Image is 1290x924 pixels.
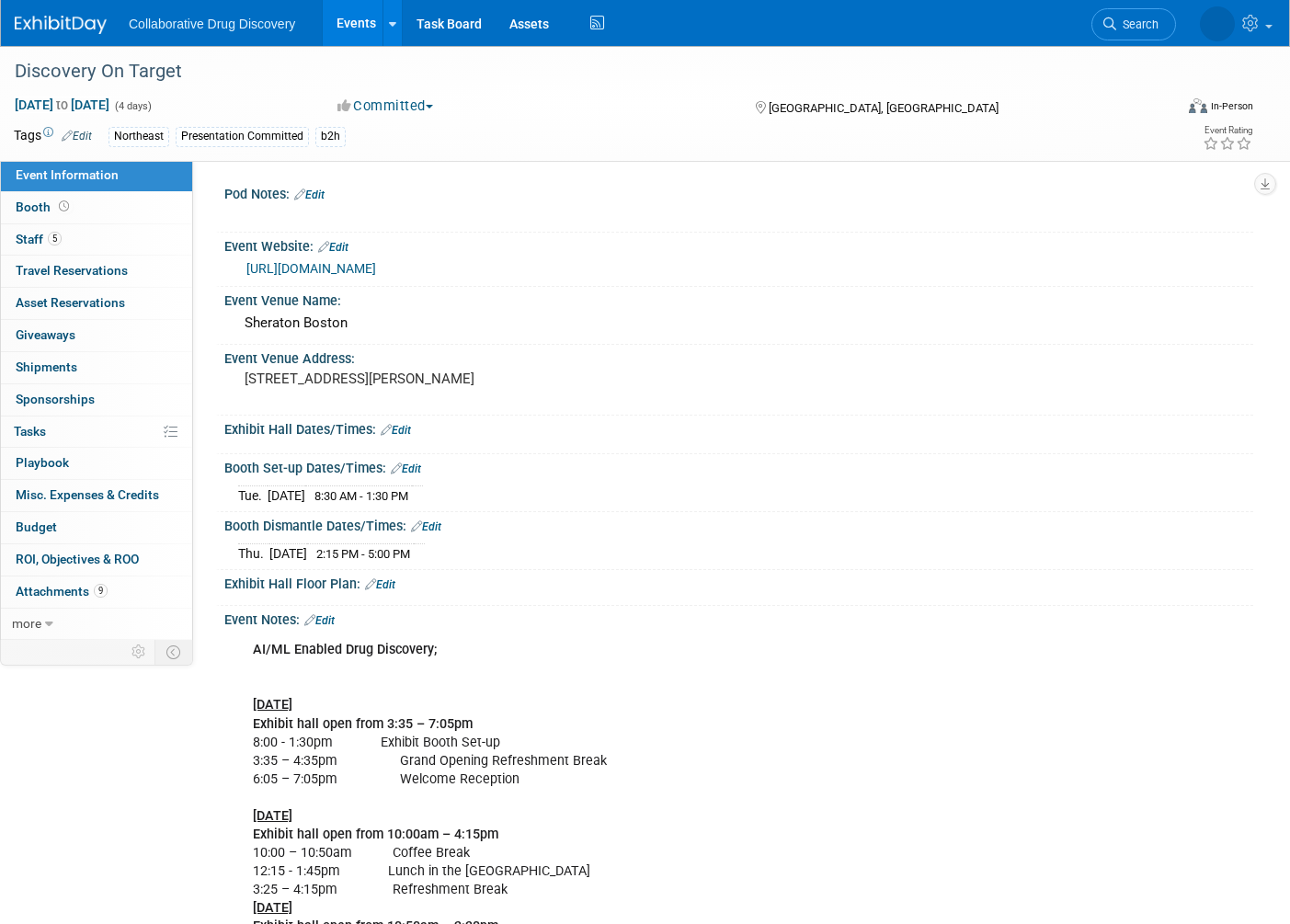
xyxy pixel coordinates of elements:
[16,359,77,374] span: Shipments
[1,448,192,479] a: Playbook
[14,126,92,147] td: Tags
[253,642,437,657] b: AI/ML Enabled Drug Discovery;
[16,200,73,214] span: Booth
[16,392,95,406] span: Sponsorships
[1189,98,1207,113] img: Format-Inperson.png
[268,485,305,505] td: [DATE]
[381,424,411,437] a: Edit
[769,101,999,115] span: [GEOGRAPHIC_DATA], [GEOGRAPHIC_DATA]
[318,241,348,254] a: Edit
[224,416,1253,439] div: Exhibit Hall Dates/Times:
[365,578,395,591] a: Edit
[253,697,292,713] u: [DATE]
[1069,96,1253,123] div: Event Format
[315,127,346,146] div: b2h
[1,224,192,256] a: Staff5
[1200,6,1235,41] img: Ralf Felsner
[253,827,260,842] b: E
[1,256,192,287] a: Travel Reservations
[238,543,269,563] td: Thu.
[260,827,498,842] b: xhibit hall open from 10:00am – 4:15pm
[16,455,69,470] span: Playbook
[12,616,41,631] span: more
[253,716,473,732] b: Exhibit hall open from 3:35 – 7:05pm
[269,543,307,563] td: [DATE]
[16,295,125,310] span: Asset Reservations
[16,552,139,566] span: ROI, Objectives & ROO
[411,520,441,533] a: Edit
[1,609,192,640] a: more
[245,371,633,387] pre: [STREET_ADDRESS][PERSON_NAME]
[224,512,1253,536] div: Booth Dismantle Dates/Times:
[14,97,110,113] span: [DATE] [DATE]
[316,547,410,561] span: 2:15 PM - 5:00 PM
[1,576,192,608] a: Attachments9
[94,584,108,598] span: 9
[16,232,62,246] span: Staff
[8,55,1147,88] div: Discovery On Target
[224,287,1253,310] div: Event Venue Name:
[238,309,1239,337] div: Sheraton Boston
[1,512,192,543] a: Budget
[14,424,46,439] span: Tasks
[1,416,192,448] a: Tasks
[123,640,155,664] td: Personalize Event Tab Strip
[1,192,192,223] a: Booth
[238,485,268,505] td: Tue.
[253,900,292,916] u: [DATE]
[108,127,169,146] div: Northeast
[129,17,295,31] span: Collaborative Drug Discovery
[176,127,309,146] div: Presentation Committed
[1,288,192,319] a: Asset Reservations
[1091,8,1176,40] a: Search
[1,384,192,416] a: Sponsorships
[224,180,1253,204] div: Pod Notes:
[1,320,192,351] a: Giveaways
[1116,17,1159,31] span: Search
[55,200,73,213] span: Booth not reserved yet
[113,100,152,112] span: (4 days)
[314,489,408,503] span: 8:30 AM - 1:30 PM
[1,480,192,511] a: Misc. Expenses & Credits
[53,97,71,112] span: to
[1203,126,1252,135] div: Event Rating
[62,130,92,143] a: Edit
[48,232,62,245] span: 5
[16,327,75,342] span: Giveaways
[224,233,1253,257] div: Event Website:
[391,462,421,475] a: Edit
[16,519,57,534] span: Budget
[16,263,128,278] span: Travel Reservations
[1,544,192,576] a: ROI, Objectives & ROO
[16,487,159,502] span: Misc. Expenses & Credits
[1210,99,1253,113] div: In-Person
[155,640,193,664] td: Toggle Event Tabs
[224,454,1253,478] div: Booth Set-up Dates/Times:
[224,606,1253,630] div: Event Notes:
[224,570,1253,594] div: Exhibit Hall Floor Plan:
[16,584,108,599] span: Attachments
[224,345,1253,368] div: Event Venue Address:
[1,352,192,383] a: Shipments
[1,160,192,191] a: Event Information
[304,614,335,627] a: Edit
[294,188,325,201] a: Edit
[331,97,440,116] button: Committed
[253,808,292,824] u: [DATE]
[15,16,107,34] img: ExhibitDay
[246,261,376,276] a: [URL][DOMAIN_NAME]
[16,167,119,182] span: Event Information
